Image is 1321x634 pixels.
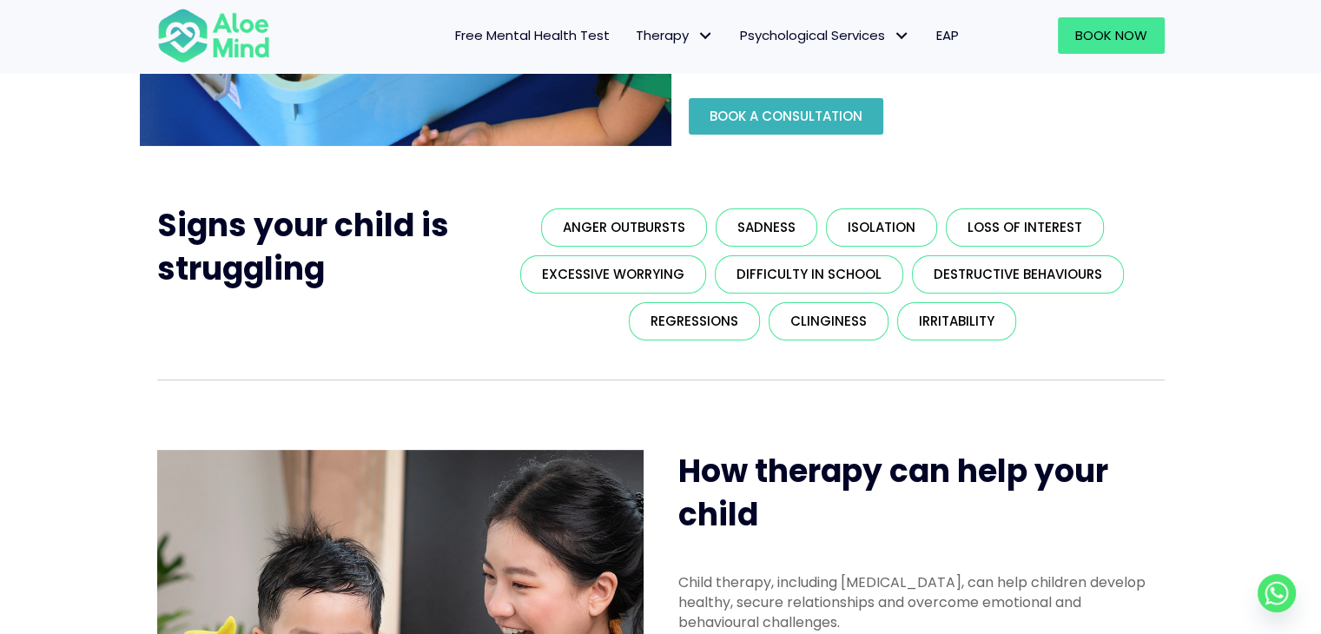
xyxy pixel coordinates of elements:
[826,208,937,247] a: Isolation
[157,203,449,291] span: Signs your child is struggling
[710,107,862,125] span: Book a Consultation
[968,218,1082,236] span: Loss of interest
[716,208,817,247] a: Sadness
[157,7,270,64] img: Aloe mind Logo
[541,208,707,247] a: Anger outbursts
[946,208,1104,247] a: Loss of interest
[693,23,718,49] span: Therapy: submenu
[736,265,882,283] span: Difficulty in school
[623,17,727,54] a: TherapyTherapy: submenu
[636,26,714,44] span: Therapy
[442,17,623,54] a: Free Mental Health Test
[542,265,684,283] span: Excessive worrying
[293,17,972,54] nav: Menu
[715,255,903,294] a: Difficulty in school
[923,17,972,54] a: EAP
[912,255,1124,294] a: Destructive behaviours
[455,26,610,44] span: Free Mental Health Test
[769,302,888,340] a: Clinginess
[689,98,883,135] a: Book a Consultation
[740,26,910,44] span: Psychological Services
[1075,26,1147,44] span: Book Now
[737,218,796,236] span: Sadness
[727,17,923,54] a: Psychological ServicesPsychological Services: submenu
[919,312,994,330] span: Irritability
[790,312,867,330] span: Clinginess
[563,218,685,236] span: Anger outbursts
[1258,574,1296,612] a: Whatsapp
[1058,17,1165,54] a: Book Now
[678,449,1108,537] span: How therapy can help your child
[889,23,915,49] span: Psychological Services: submenu
[897,302,1016,340] a: Irritability
[629,302,760,340] a: Regressions
[848,218,915,236] span: Isolation
[520,255,706,294] a: Excessive worrying
[934,265,1102,283] span: Destructive behaviours
[651,312,738,330] span: Regressions
[936,26,959,44] span: EAP
[678,572,1165,633] p: Child therapy, including [MEDICAL_DATA], can help children develop healthy, secure relationships ...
